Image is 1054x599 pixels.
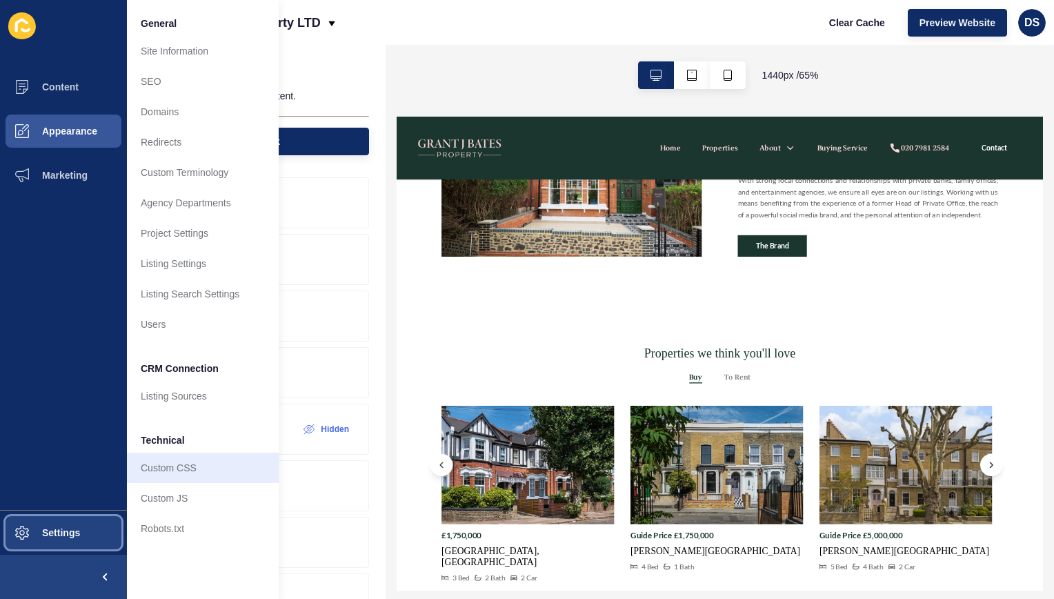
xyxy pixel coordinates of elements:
a: 020 7981 2584 [757,40,849,57]
a: Home [405,40,437,57]
span: CRM Connection [141,362,219,375]
img: Company logo [28,7,166,90]
button: To Rent [504,392,544,410]
a: Custom Terminology [127,157,279,188]
a: Redirects [127,127,279,157]
button: Clear Cache [817,9,897,37]
a: About [557,40,590,57]
a: Listing Search Settings [127,279,279,309]
a: Agency Departments [127,188,279,218]
span: Preview Website [919,16,995,30]
a: SEO [127,66,279,97]
span: DS [1024,16,1040,30]
span: Technical [141,433,185,447]
a: Project Settings [127,218,279,248]
label: Hidden [321,424,349,435]
h2: Properties we think you'll love [212,353,782,375]
a: Properties [469,40,524,57]
a: Users [127,309,279,340]
a: The Brand [524,182,630,215]
span: 1440 px / 65 % [762,68,819,82]
button: Preview Website [908,9,1007,37]
a: Domains [127,97,279,127]
span: Clear Cache [829,16,885,30]
a: Robots.txt [127,513,279,544]
a: Listing Sources [127,381,279,411]
div: 020 7981 2584 [775,40,849,57]
a: Site Information [127,36,279,66]
a: Listing Settings [127,248,279,279]
button: Buy [450,392,470,410]
a: Custom CSS [127,453,279,483]
a: Custom JS [127,483,279,513]
span: General [141,17,177,30]
a: Buying Service [646,40,724,57]
a: Contact [871,32,966,65]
